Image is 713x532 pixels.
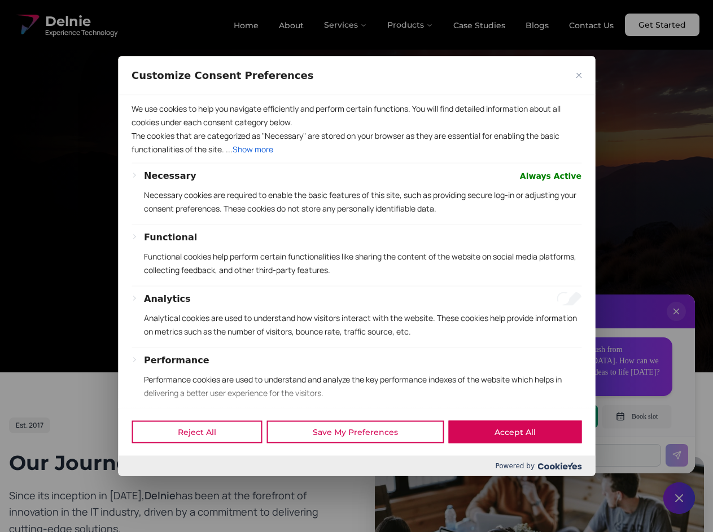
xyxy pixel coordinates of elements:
[144,311,581,338] p: Analytical cookies are used to understand how visitors interact with the website. These cookies h...
[118,456,595,476] div: Powered by
[576,72,581,78] img: Close
[132,68,313,82] span: Customize Consent Preferences
[132,129,581,156] p: The cookies that are categorized as "Necessary" are stored on your browser as they are essential ...
[557,292,581,305] input: Enable Analytics
[266,421,444,443] button: Save My Preferences
[144,372,581,399] p: Performance cookies are used to understand and analyze the key performance indexes of the website...
[520,169,581,182] span: Always Active
[144,230,197,244] button: Functional
[132,102,581,129] p: We use cookies to help you navigate efficiently and perform certain functions. You will find deta...
[132,421,262,443] button: Reject All
[233,142,273,156] button: Show more
[448,421,581,443] button: Accept All
[144,249,581,276] p: Functional cookies help perform certain functionalities like sharing the content of the website o...
[144,169,196,182] button: Necessary
[144,353,209,367] button: Performance
[144,292,191,305] button: Analytics
[537,462,581,469] img: Cookieyes logo
[144,188,581,215] p: Necessary cookies are required to enable the basic features of this site, such as providing secur...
